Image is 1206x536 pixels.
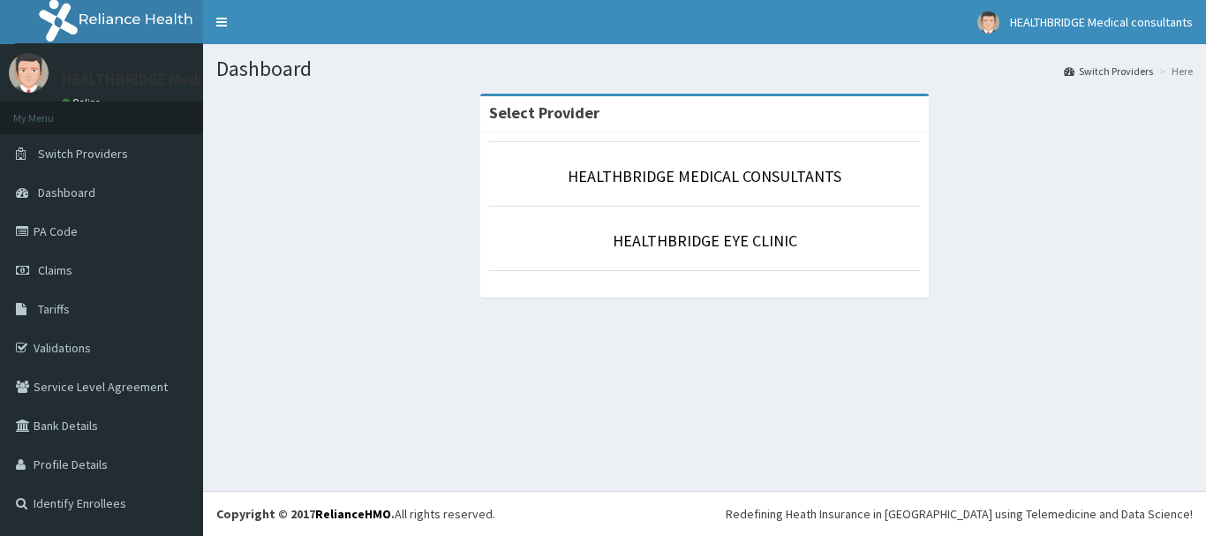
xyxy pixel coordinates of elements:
[1155,64,1193,79] li: Here
[62,72,308,87] p: HEALTHBRIDGE Medical consultants
[38,262,72,278] span: Claims
[613,230,797,251] a: HEALTHBRIDGE EYE CLINIC
[216,506,395,522] strong: Copyright © 2017 .
[977,11,999,34] img: User Image
[315,506,391,522] a: RelianceHMO
[9,53,49,93] img: User Image
[1010,14,1193,30] span: HEALTHBRIDGE Medical consultants
[216,57,1193,80] h1: Dashboard
[1064,64,1153,79] a: Switch Providers
[568,166,841,186] a: HEALTHBRIDGE MEDICAL CONSULTANTS
[62,96,104,109] a: Online
[38,185,95,200] span: Dashboard
[203,491,1206,536] footer: All rights reserved.
[726,505,1193,523] div: Redefining Heath Insurance in [GEOGRAPHIC_DATA] using Telemedicine and Data Science!
[38,301,70,317] span: Tariffs
[38,146,128,162] span: Switch Providers
[489,102,599,123] strong: Select Provider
